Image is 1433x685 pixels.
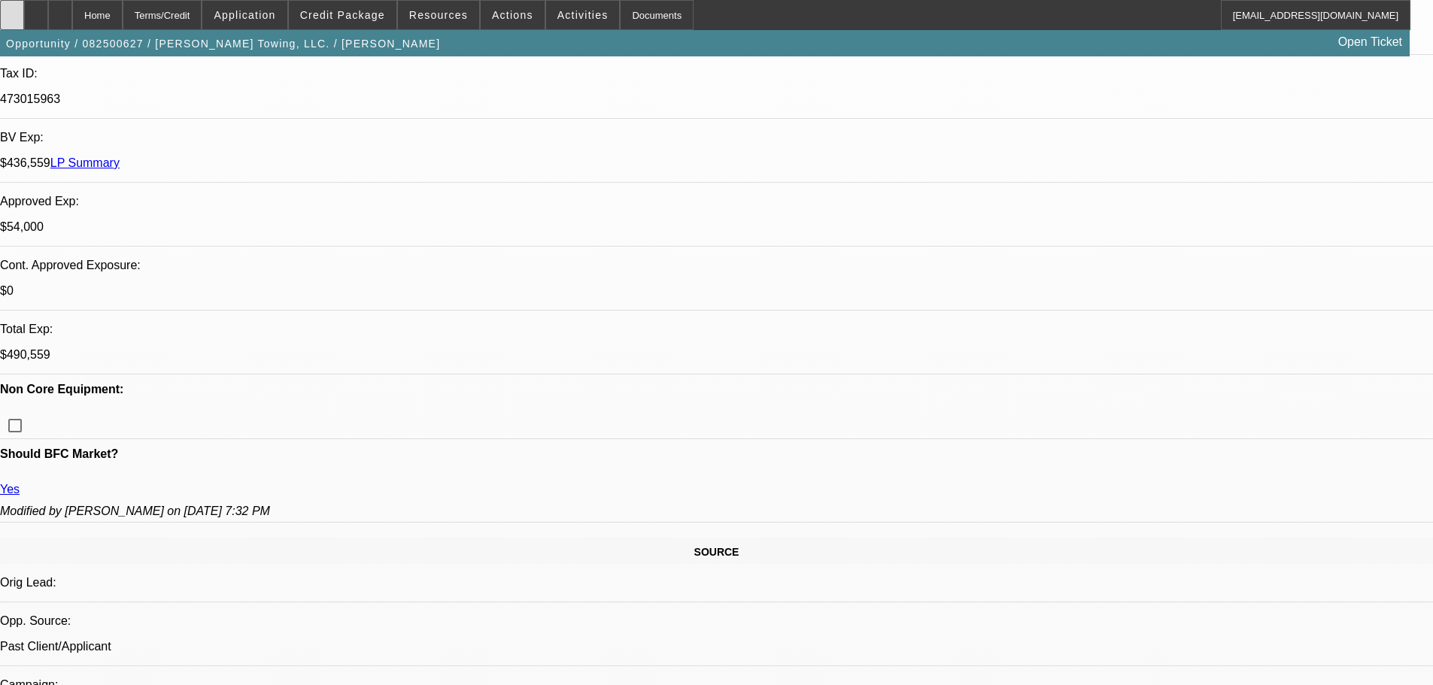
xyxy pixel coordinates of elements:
[214,9,275,21] span: Application
[300,9,385,21] span: Credit Package
[6,38,440,50] span: Opportunity / 082500627 / [PERSON_NAME] Towing, LLC. / [PERSON_NAME]
[492,9,533,21] span: Actions
[694,546,739,558] span: SOURCE
[289,1,396,29] button: Credit Package
[481,1,545,29] button: Actions
[1332,29,1408,55] a: Open Ticket
[557,9,609,21] span: Activities
[409,9,468,21] span: Resources
[202,1,287,29] button: Application
[50,156,120,169] a: LP Summary
[546,1,620,29] button: Activities
[398,1,479,29] button: Resources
